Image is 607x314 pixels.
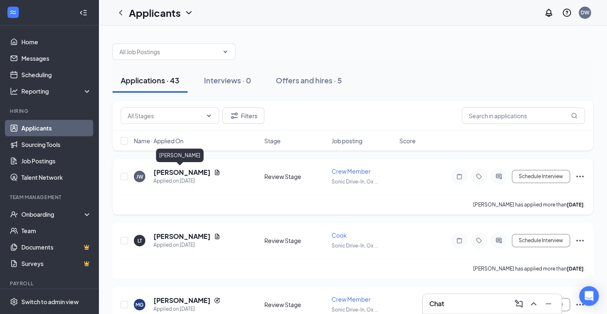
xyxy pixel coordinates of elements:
[214,169,220,176] svg: Document
[332,231,347,239] span: Cook
[135,301,144,308] div: MG
[575,236,585,245] svg: Ellipses
[544,8,554,18] svg: Notifications
[21,255,92,272] a: SurveysCrown
[21,239,92,255] a: DocumentsCrown
[136,173,143,180] div: JW
[454,237,464,244] svg: Note
[10,298,18,306] svg: Settings
[579,286,599,306] div: Open Intercom Messenger
[474,237,484,244] svg: Tag
[473,201,585,208] p: [PERSON_NAME] has applied more than .
[575,300,585,309] svg: Ellipses
[206,112,212,119] svg: ChevronDown
[10,108,90,115] div: Hiring
[562,8,572,18] svg: QuestionInfo
[21,153,92,169] a: Job Postings
[156,149,204,162] div: [PERSON_NAME]
[222,108,264,124] button: Filter Filters
[153,241,220,249] div: Applied on [DATE]
[514,299,524,309] svg: ComposeMessage
[264,172,327,181] div: Review Stage
[264,137,281,145] span: Stage
[494,237,504,244] svg: ActiveChat
[527,297,540,310] button: ChevronUp
[332,167,371,175] span: Crew Member
[529,299,538,309] svg: ChevronUp
[462,108,585,124] input: Search in applications
[332,307,378,313] span: Sonic Drive-In, Ox ...
[21,120,92,136] a: Applicants
[10,194,90,201] div: Team Management
[512,297,525,310] button: ComposeMessage
[21,298,79,306] div: Switch to admin view
[543,299,553,309] svg: Minimize
[567,266,584,272] b: [DATE]
[10,210,18,218] svg: UserCheck
[542,297,555,310] button: Minimize
[153,168,211,177] h5: [PERSON_NAME]
[512,234,570,247] button: Schedule Interview
[129,6,181,20] h1: Applicants
[134,137,183,145] span: Name · Applied On
[332,137,362,145] span: Job posting
[153,305,220,313] div: Applied on [DATE]
[21,222,92,239] a: Team
[204,75,251,85] div: Interviews · 0
[229,111,239,121] svg: Filter
[10,87,18,95] svg: Analysis
[153,296,211,305] h5: [PERSON_NAME]
[567,202,584,208] b: [DATE]
[473,265,585,272] p: [PERSON_NAME] has applied more than .
[137,237,142,244] div: LT
[494,173,504,180] svg: ActiveChat
[332,243,378,249] span: Sonic Drive-In, Ox ...
[79,9,87,17] svg: Collapse
[128,111,202,120] input: All Stages
[575,172,585,181] svg: Ellipses
[21,66,92,83] a: Scheduling
[474,173,484,180] svg: Tag
[581,9,589,16] div: DW
[214,233,220,240] svg: Document
[264,236,327,245] div: Review Stage
[399,137,416,145] span: Score
[332,296,371,303] span: Crew Member
[429,299,444,308] h3: Chat
[116,8,126,18] svg: ChevronLeft
[153,177,220,185] div: Applied on [DATE]
[21,210,85,218] div: Onboarding
[571,112,577,119] svg: MagnifyingGlass
[21,169,92,186] a: Talent Network
[214,297,220,304] svg: Reapply
[10,280,90,287] div: Payroll
[21,87,92,95] div: Reporting
[264,300,327,309] div: Review Stage
[9,8,17,16] svg: WorkstreamLogo
[119,47,219,56] input: All Job Postings
[121,75,179,85] div: Applications · 43
[21,34,92,50] a: Home
[21,50,92,66] a: Messages
[21,136,92,153] a: Sourcing Tools
[512,170,570,183] button: Schedule Interview
[184,8,194,18] svg: ChevronDown
[153,232,211,241] h5: [PERSON_NAME]
[276,75,342,85] div: Offers and hires · 5
[332,179,378,185] span: Sonic Drive-In, Ox ...
[222,48,229,55] svg: ChevronDown
[454,173,464,180] svg: Note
